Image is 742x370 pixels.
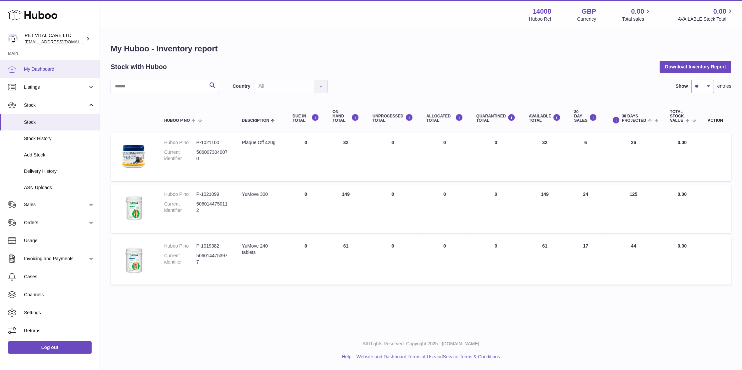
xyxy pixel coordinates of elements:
[522,184,567,233] td: 149
[196,201,229,214] dd: 5060144750112
[717,83,731,89] span: entries
[233,83,251,89] label: Country
[678,140,687,145] span: 0.00
[164,253,197,265] dt: Current identifier
[676,83,688,89] label: Show
[24,292,95,298] span: Channels
[24,238,95,244] span: Usage
[242,118,269,123] span: Description
[164,191,197,198] dt: Huboo P no
[24,220,88,226] span: Orders
[366,236,420,285] td: 0
[24,66,95,72] span: My Dashboard
[8,341,92,353] a: Log out
[242,243,279,256] div: YuMove 240 tablets
[372,114,413,123] div: UNPROCESSED Total
[242,191,279,198] div: YuMove 300
[529,16,551,22] div: Huboo Ref
[522,236,567,285] td: 61
[24,119,95,125] span: Stock
[567,236,604,285] td: 17
[24,184,95,191] span: ASN Uploads
[24,102,88,108] span: Stock
[357,354,435,359] a: Website and Dashboard Terms of Use
[105,341,737,347] p: All Rights Reserved. Copyright 2025 - [DOMAIN_NAME]
[708,118,725,123] div: Action
[333,110,359,123] div: ON HAND Total
[24,274,95,280] span: Cases
[24,84,88,90] span: Listings
[8,34,18,44] img: petvitalcare@gmail.com
[117,243,151,276] img: product image
[342,354,352,359] a: Help
[164,201,197,214] dt: Current identifier
[25,32,85,45] div: PET VITAL CARE LTD
[713,7,726,16] span: 0.00
[366,184,420,233] td: 0
[24,310,95,316] span: Settings
[24,202,88,208] span: Sales
[24,328,95,334] span: Returns
[111,62,167,71] h2: Stock with Huboo
[286,184,326,233] td: 0
[622,7,652,22] a: 0.00 Total sales
[678,7,734,22] a: 0.00 AVAILABLE Stock Total
[495,192,497,197] span: 0
[574,110,597,123] div: 30 DAY SALES
[604,236,663,285] td: 44
[420,133,470,181] td: 0
[196,191,229,198] dd: P-1021099
[678,16,734,22] span: AVAILABLE Stock Total
[622,114,646,123] span: 30 DAYS PROJECTED
[117,139,151,173] img: product image
[426,114,463,123] div: ALLOCATED Total
[196,139,229,146] dd: P-1021100
[196,253,229,265] dd: 5060144753977
[522,133,567,181] td: 32
[678,192,687,197] span: 0.00
[24,152,95,158] span: Add Stock
[164,243,197,249] dt: Huboo P no
[326,236,366,285] td: 61
[25,39,98,44] span: [EMAIL_ADDRESS][DOMAIN_NAME]
[420,236,470,285] td: 0
[622,16,652,22] span: Total sales
[196,243,229,249] dd: P-1019382
[286,133,326,181] td: 0
[420,184,470,233] td: 0
[293,114,319,123] div: DUE IN TOTAL
[242,139,279,146] div: Plaque Off 420g
[567,133,604,181] td: 6
[577,16,596,22] div: Currency
[582,7,596,16] strong: GBP
[111,43,731,54] h1: My Huboo - Inventory report
[476,114,516,123] div: QUARANTINED Total
[24,256,88,262] span: Invoicing and Payments
[495,243,497,249] span: 0
[164,139,197,146] dt: Huboo P no
[567,184,604,233] td: 24
[443,354,500,359] a: Service Terms & Conditions
[326,133,366,181] td: 32
[678,243,687,249] span: 0.00
[117,191,151,225] img: product image
[529,114,561,123] div: AVAILABLE Total
[326,184,366,233] td: 149
[24,168,95,174] span: Delivery History
[670,110,684,123] span: Total stock value
[164,118,190,123] span: Huboo P no
[286,236,326,285] td: 0
[604,184,663,233] td: 125
[533,7,551,16] strong: 14008
[24,135,95,142] span: Stock History
[495,140,497,145] span: 0
[196,149,229,162] dd: 5060073040070
[354,354,500,360] li: and
[631,7,644,16] span: 0.00
[604,133,663,181] td: 26
[164,149,197,162] dt: Current identifier
[660,61,731,73] button: Download Inventory Report
[366,133,420,181] td: 0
